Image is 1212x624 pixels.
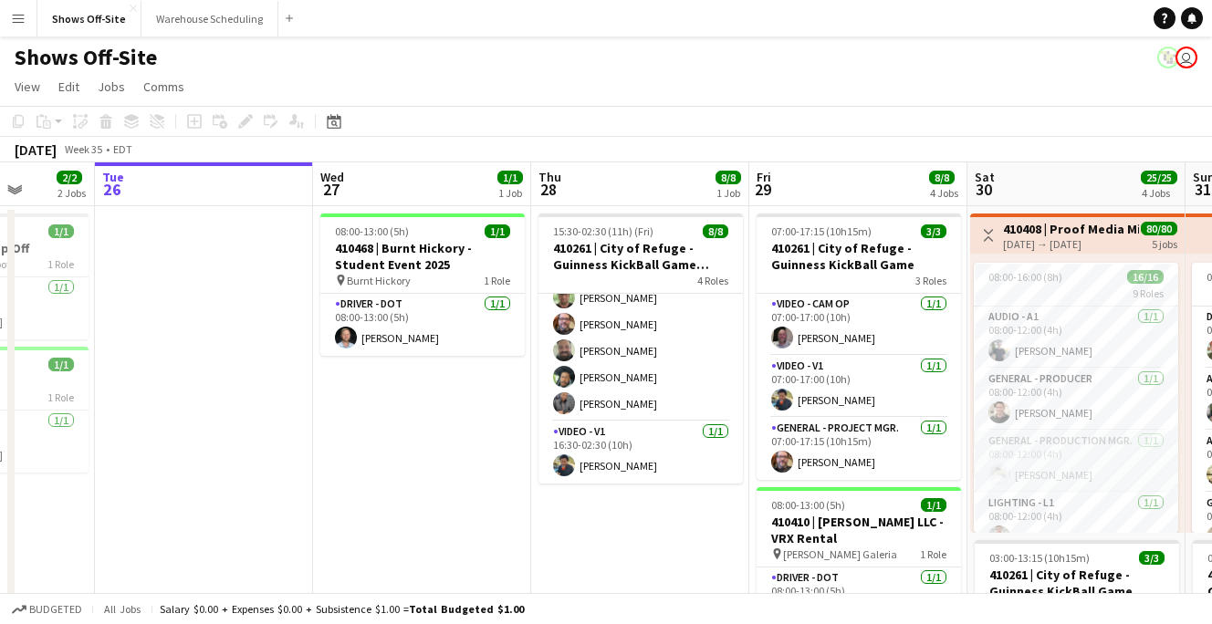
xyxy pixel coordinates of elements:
h3: 410261 | City of Refuge - Guinness KickBall Game [757,240,961,273]
span: 28 [536,179,561,200]
span: 30 [972,179,995,200]
div: [DATE] [15,140,57,159]
app-card-role: General - Producer1/108:00-12:00 (4h)[PERSON_NAME] [974,369,1178,431]
span: Edit [58,78,79,95]
span: Burnt Hickory [347,274,411,287]
app-card-role: Video - V11/107:00-17:00 (10h)[PERSON_NAME] [757,356,961,418]
span: 08:00-13:00 (5h) [335,224,409,238]
span: 16/16 [1127,270,1164,284]
div: [DATE] → [DATE] [1003,237,1139,251]
span: 08:00-16:00 (8h) [988,270,1062,284]
span: 3/3 [921,224,946,238]
span: 1/1 [48,358,74,371]
div: 1 Job [498,186,522,200]
span: 1/1 [921,498,946,512]
span: Week 35 [60,142,106,156]
div: 4 Jobs [1142,186,1176,200]
span: Tue [102,169,124,185]
span: 2/2 [57,171,82,184]
span: 1/1 [48,224,74,238]
span: Total Budgeted $1.00 [409,602,524,616]
span: 8/8 [716,171,741,184]
app-job-card: 07:00-17:15 (10h15m)3/3410261 | City of Refuge - Guinness KickBall Game3 RolesVideo - Cam Op1/107... [757,213,961,480]
span: 27 [318,179,344,200]
span: Fri [757,169,771,185]
button: Budgeted [9,599,85,619]
span: 07:00-17:15 (10h15m) [771,224,872,238]
app-card-role: Lighting - L11/108:00-12:00 (4h)[PERSON_NAME] [974,493,1178,555]
app-card-role: Driver - DOT1/108:00-13:00 (5h)[PERSON_NAME] [320,294,525,356]
span: 1/1 [497,171,523,184]
h3: 410410 | [PERSON_NAME] LLC - VRX Rental [757,514,961,546]
a: View [7,75,47,99]
span: 1 Role [484,274,510,287]
span: 15:30-02:30 (11h) (Fri) [553,224,653,238]
app-job-card: 15:30-02:30 (11h) (Fri)8/8410261 | City of Refuge - Guinness KickBall Game Load In4 Roles16:30-02... [538,213,743,484]
app-card-role: General - Production Mgr.1/108:00-12:00 (4h)[PERSON_NAME] [974,431,1178,493]
app-card-role: Video - Cam Op1/107:00-17:00 (10h)[PERSON_NAME] [757,294,961,356]
span: Sat [975,169,995,185]
span: Thu [538,169,561,185]
span: 29 [754,179,771,200]
span: 1 Role [47,257,74,271]
span: 9 Roles [1133,286,1164,300]
div: 5 jobs [1152,235,1177,251]
app-job-card: 08:00-16:00 (8h)16/169 RolesAudio - A11/108:00-12:00 (4h)[PERSON_NAME]General - Producer1/108:00-... [974,263,1178,533]
app-card-role: Audio - A11/108:00-12:00 (4h)[PERSON_NAME] [974,307,1178,369]
div: Salary $0.00 + Expenses $0.00 + Subsistence $1.00 = [160,602,524,616]
h3: 410468 | Burnt Hickory - Student Event 2025 [320,240,525,273]
span: Budgeted [29,603,82,616]
span: 08:00-13:00 (5h) [771,498,845,512]
h1: Shows Off-Site [15,44,157,71]
a: Edit [51,75,87,99]
span: 03:00-13:15 (10h15m) [989,551,1090,565]
span: View [15,78,40,95]
div: 4 Jobs [930,186,958,200]
h3: 410261 | City of Refuge - Guinness KickBall Game [975,567,1179,599]
button: Shows Off-Site [37,1,141,36]
span: 25/25 [1141,171,1177,184]
span: Wed [320,169,344,185]
app-card-role: Video - V11/116:30-02:30 (10h)[PERSON_NAME] [538,421,743,484]
app-card-role: General - Stagehand5/516:30-02:30 (10h)[PERSON_NAME][PERSON_NAME][PERSON_NAME][PERSON_NAME][PERSO... [538,254,743,421]
span: 80/80 [1141,222,1177,235]
div: 1 Job [716,186,740,200]
span: 8/8 [703,224,728,238]
span: 1/1 [485,224,510,238]
app-job-card: 08:00-13:00 (5h)1/1410468 | Burnt Hickory - Student Event 2025 Burnt Hickory1 RoleDriver - DOT1/1... [320,213,525,356]
span: Jobs [98,78,125,95]
button: Warehouse Scheduling [141,1,278,36]
div: 2 Jobs [57,186,86,200]
span: 4 Roles [697,274,728,287]
h3: 410261 | City of Refuge - Guinness KickBall Game Load In [538,240,743,273]
app-card-role: General - Project Mgr.1/107:00-17:15 (10h15m)[PERSON_NAME] [757,418,961,480]
span: 8/8 [929,171,955,184]
span: 1 Role [920,547,946,561]
a: Jobs [90,75,132,99]
span: 3/3 [1139,551,1165,565]
app-user-avatar: Labor Coordinator [1157,47,1179,68]
div: EDT [113,142,132,156]
span: 1 Role [47,390,74,404]
app-user-avatar: Toryn Tamborello [1175,47,1197,68]
a: Comms [136,75,192,99]
span: Comms [143,78,184,95]
span: [PERSON_NAME] Galeria [783,547,897,561]
span: All jobs [100,602,144,616]
h3: 410408 | Proof Media Mix - Virgin Cruise 2025 [1003,221,1139,237]
span: 26 [99,179,124,200]
span: 3 Roles [915,274,946,287]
